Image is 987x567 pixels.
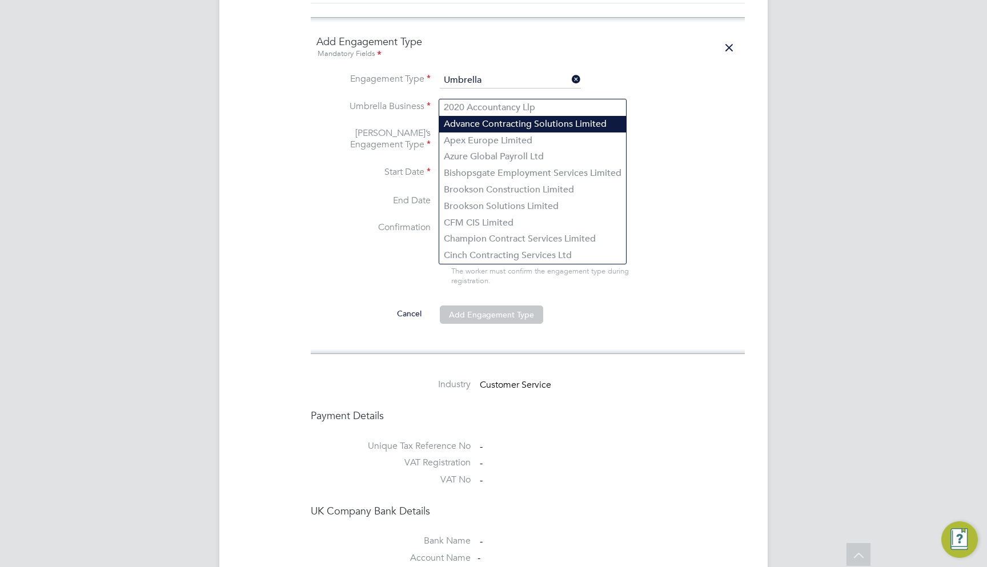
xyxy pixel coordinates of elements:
[439,132,626,149] li: Apex Europe Limited
[311,504,745,517] h4: UK Company Bank Details
[316,73,431,85] label: Engagement Type
[439,198,626,215] li: Brookson Solutions Limited
[941,521,978,558] button: Engage Resource Center
[311,409,745,422] h4: Payment Details
[439,148,626,165] li: Azure Global Payroll Ltd
[316,35,739,61] h4: Add Engagement Type
[440,73,581,89] input: Select one
[311,474,471,486] label: VAT No
[439,231,626,247] li: Champion Contract Services Limited
[311,457,471,469] label: VAT Registration
[440,305,543,324] button: Add Engagement Type
[480,458,483,469] span: -
[480,474,483,486] span: -
[316,166,431,178] label: Start Date
[316,48,739,61] div: Mandatory Fields
[311,440,471,452] label: Unique Tax Reference No
[388,304,431,323] button: Cancel
[439,116,626,132] li: Advance Contracting Solutions Limited
[439,99,626,116] li: 2020 Accountancy Llp
[311,379,471,391] label: Industry
[478,552,586,564] div: -
[438,252,643,264] label: Manual
[480,536,483,548] span: -
[316,222,431,234] label: Confirmation
[438,222,643,234] label: Auto
[451,267,652,286] div: The worker must confirm the engagement type during registration.
[316,100,431,112] label: Umbrella Business
[311,535,471,547] label: Bank Name
[480,380,551,391] span: Customer Service
[311,552,471,564] label: Account Name
[316,127,431,151] label: [PERSON_NAME]’s Engagement Type
[439,182,626,198] li: Brookson Construction Limited
[480,441,483,452] span: -
[439,165,626,182] li: Bishopsgate Employment Services Limited
[316,195,431,207] label: End Date
[439,247,626,264] li: Cinch Contracting Services Ltd
[439,215,626,231] li: CFM CIS Limited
